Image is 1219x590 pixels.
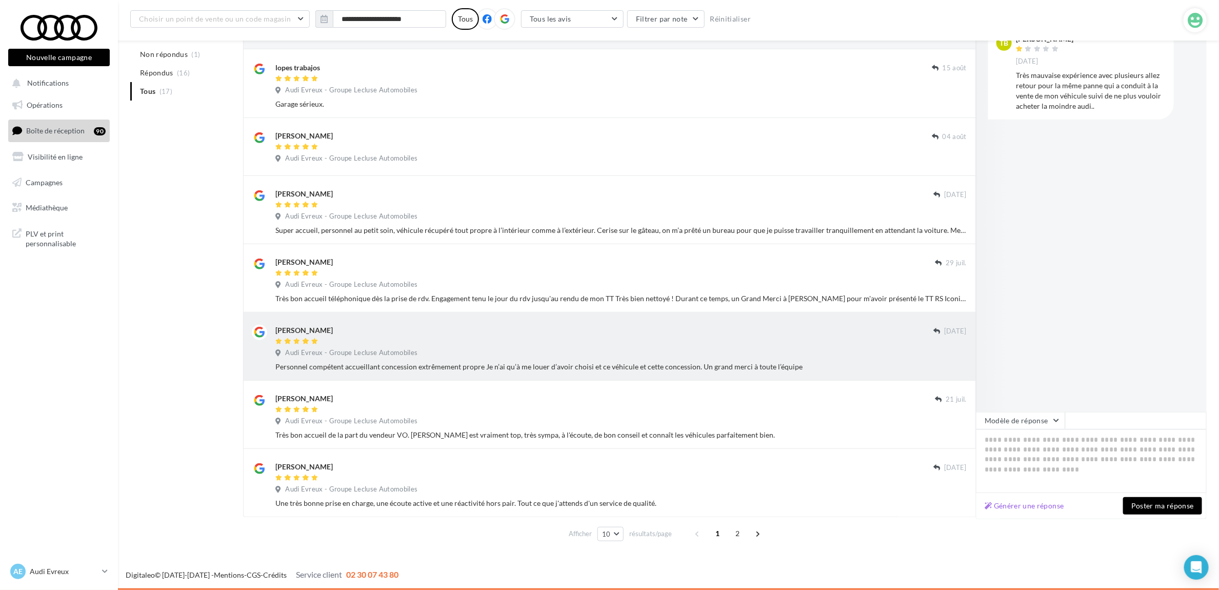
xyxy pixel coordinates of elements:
span: Notifications [27,79,69,88]
div: Personnel compétent accueillant concession extrêmement propre Je n’ai qu’à me louer d’avoir chois... [275,362,967,372]
span: résultats/page [629,529,672,539]
span: TB [1000,38,1009,48]
span: Opérations [27,101,63,109]
div: [PERSON_NAME] [275,325,333,336]
a: Visibilité en ligne [6,146,112,168]
span: Afficher [569,529,592,539]
button: Réinitialiser [706,13,755,25]
span: Campagnes [26,178,63,186]
button: Filtrer par note [627,10,705,28]
button: 10 [597,527,624,541]
span: PLV et print personnalisable [26,227,106,249]
div: Garage sérieux. [275,99,967,109]
span: Médiathèque [26,203,68,212]
span: Choisir un point de vente ou un code magasin [139,14,291,23]
span: Répondus [140,68,173,78]
span: 1 [710,525,726,542]
a: Digitaleo [126,571,155,579]
p: Audi Evreux [30,566,98,577]
a: PLV et print personnalisable [6,223,112,253]
span: Audi Evreux - Groupe Lecluse Automobiles [285,212,417,221]
span: 21 juil. [946,395,967,404]
a: Mentions [214,571,244,579]
a: CGS [247,571,261,579]
span: Audi Evreux - Groupe Lecluse Automobiles [285,485,417,494]
span: 2 [730,525,746,542]
div: [PERSON_NAME] [275,462,333,472]
span: Audi Evreux - Groupe Lecluse Automobiles [285,417,417,426]
a: Opérations [6,94,112,116]
span: 02 30 07 43 80 [346,569,398,579]
div: lopes trabajos [275,63,320,73]
span: Visibilité en ligne [28,152,83,161]
span: (1) [192,50,201,58]
div: Open Intercom Messenger [1184,555,1209,580]
div: Très bon accueil de la part du vendeur VO. [PERSON_NAME] est vraiment top, très sympa, à l'écoute... [275,430,967,440]
span: Boîte de réception [26,126,85,135]
div: Très bon accueil téléphonique dès la prise de rdv. Engagement tenu le jour du rdv jusqu'au rendu ... [275,293,967,304]
span: Audi Evreux - Groupe Lecluse Automobiles [285,154,417,163]
button: Poster ma réponse [1123,497,1202,515]
span: Audi Evreux - Groupe Lecluse Automobiles [285,348,417,358]
a: Campagnes [6,172,112,193]
span: 04 août [943,132,967,142]
div: [PERSON_NAME] [275,131,333,141]
div: [PERSON_NAME] [275,189,333,199]
span: [DATE] [1016,57,1038,66]
div: [PERSON_NAME] [1016,35,1073,43]
span: © [DATE]-[DATE] - - - [126,571,398,579]
span: [DATE] [944,463,967,473]
span: [DATE] [944,190,967,200]
span: Tous les avis [530,14,571,23]
button: Modèle de réponse [976,412,1065,429]
button: Choisir un point de vente ou un code magasin [130,10,310,28]
div: [PERSON_NAME] [275,394,333,404]
a: Boîte de réception90 [6,120,112,142]
span: 29 juil. [946,259,967,268]
button: Générer une réponse [981,500,1068,512]
span: Non répondus [140,49,188,60]
span: Service client [296,569,342,579]
span: 15 août [943,64,967,73]
div: Tous [452,8,479,30]
div: Une très bonne prise en charge, une écoute active et une réactivité hors pair. Tout ce que j'atte... [275,498,967,508]
a: Crédits [263,571,287,579]
span: (16) [177,69,190,77]
span: Audi Evreux - Groupe Lecluse Automobiles [285,86,417,95]
span: 10 [602,530,611,538]
a: Médiathèque [6,197,112,219]
div: 90 [94,127,106,135]
div: Super accueil, personnel au petit soin, véhicule récupéré tout propre à l’intérieur comme à l’ext... [275,225,967,235]
span: AE [13,566,23,577]
span: [DATE] [944,327,967,336]
span: Audi Evreux - Groupe Lecluse Automobiles [285,280,417,289]
button: Tous les avis [521,10,624,28]
div: [PERSON_NAME] [275,257,333,267]
a: AE Audi Evreux [8,562,110,581]
div: Très mauvaise expérience avec plusieurs allez retour pour la même panne qui a conduit à la vente ... [1016,70,1166,111]
button: Nouvelle campagne [8,49,110,66]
